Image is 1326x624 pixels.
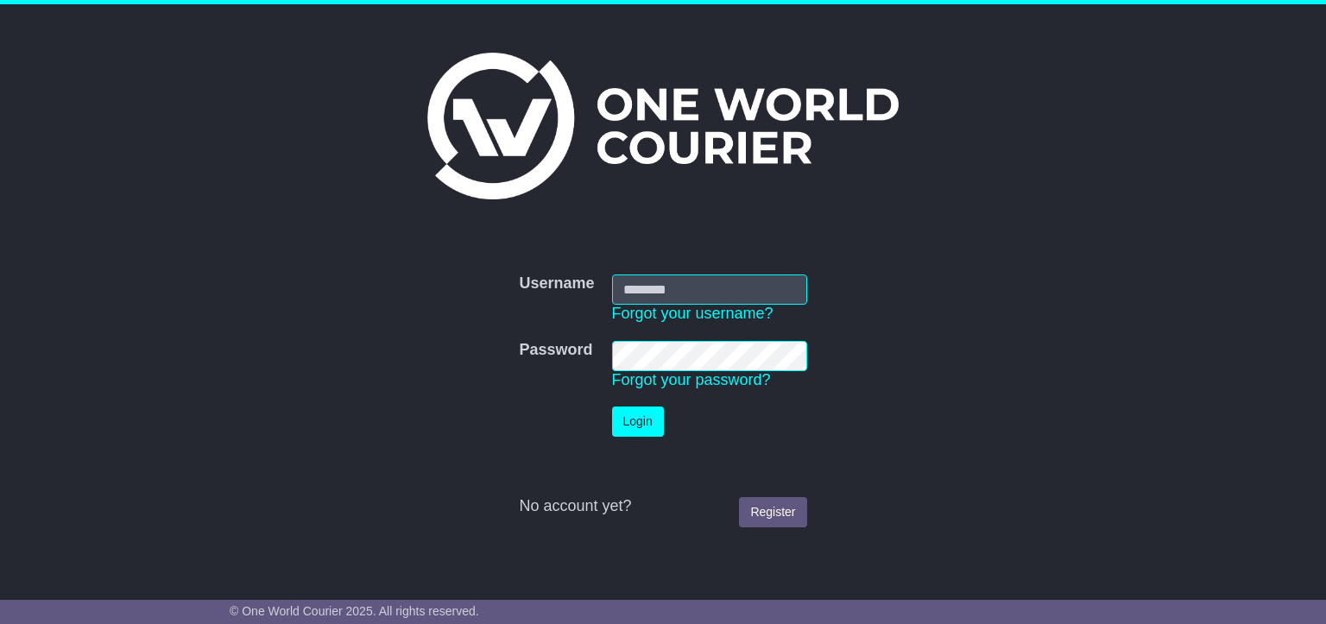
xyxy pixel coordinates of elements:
[519,341,592,360] label: Password
[612,371,771,388] a: Forgot your password?
[519,497,806,516] div: No account yet?
[230,604,479,618] span: © One World Courier 2025. All rights reserved.
[612,407,664,437] button: Login
[519,274,594,293] label: Username
[612,305,773,322] a: Forgot your username?
[739,497,806,527] a: Register
[427,53,899,199] img: One World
